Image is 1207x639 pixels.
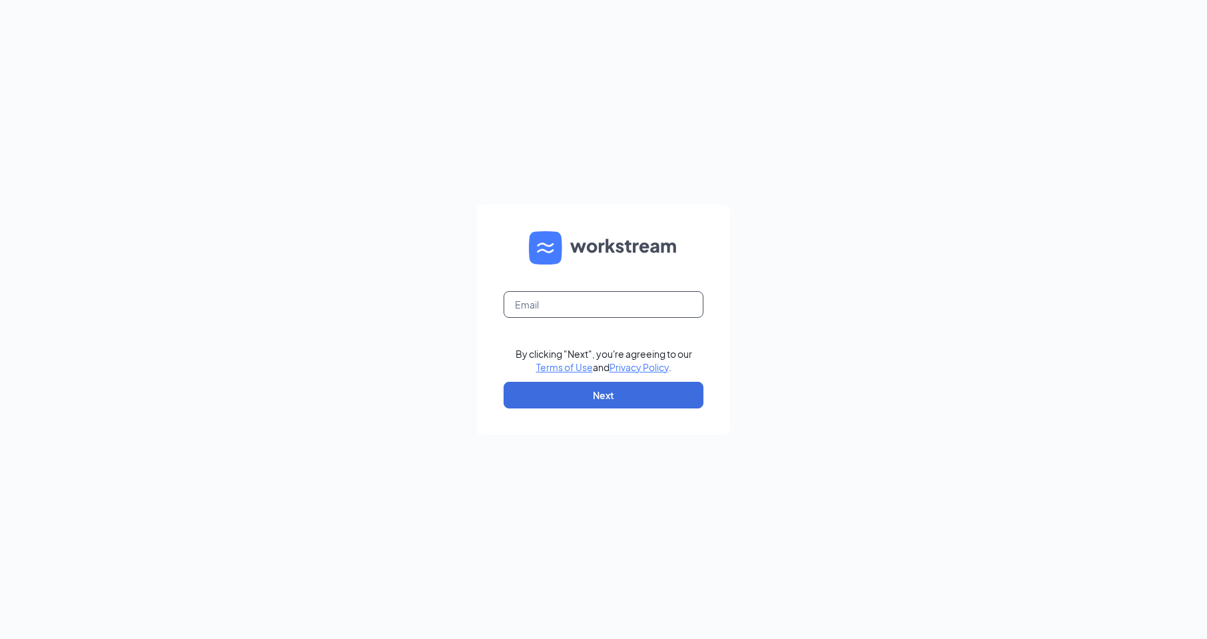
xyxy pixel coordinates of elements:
a: Terms of Use [536,361,593,373]
a: Privacy Policy [609,361,669,373]
button: Next [504,382,703,408]
div: By clicking "Next", you're agreeing to our and . [516,347,692,374]
input: Email [504,291,703,318]
img: WS logo and Workstream text [529,231,678,265]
